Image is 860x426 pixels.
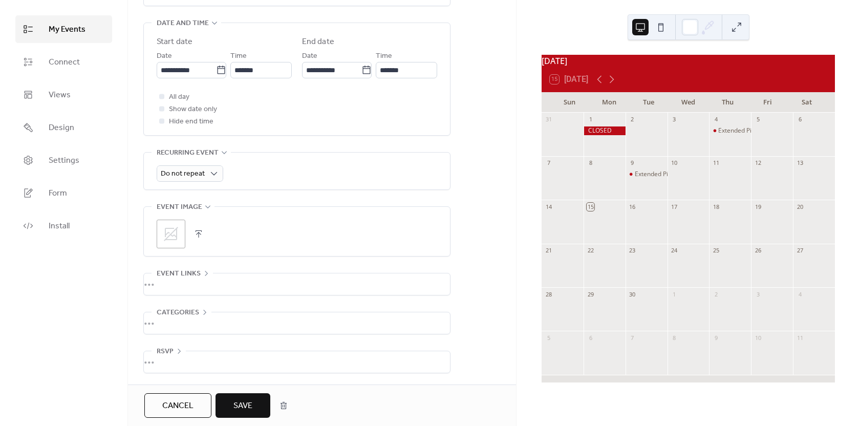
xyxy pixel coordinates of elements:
[545,203,552,210] div: 14
[754,159,762,167] div: 12
[157,268,201,280] span: Event links
[157,346,174,358] span: RSVP
[708,92,747,113] div: Thu
[169,103,217,116] span: Show date only
[671,203,678,210] div: 17
[162,400,193,412] span: Cancel
[169,116,213,128] span: Hide end time
[169,91,189,103] span: All day
[629,159,636,167] div: 9
[671,290,678,298] div: 1
[796,116,804,123] div: 6
[796,290,804,298] div: 4
[787,92,827,113] div: Sat
[626,170,668,179] div: Extended Pickup Hours!
[754,203,762,210] div: 19
[144,393,211,418] button: Cancel
[587,159,594,167] div: 8
[550,92,589,113] div: Sun
[15,15,112,43] a: My Events
[157,201,202,214] span: Event image
[796,334,804,342] div: 11
[545,334,552,342] div: 5
[754,290,762,298] div: 3
[49,122,74,134] span: Design
[144,273,450,295] div: •••
[157,50,172,62] span: Date
[796,159,804,167] div: 13
[230,50,247,62] span: Time
[669,92,708,113] div: Wed
[157,220,185,248] div: ;
[754,116,762,123] div: 5
[712,290,720,298] div: 2
[49,89,71,101] span: Views
[376,50,392,62] span: Time
[15,212,112,240] a: Install
[754,334,762,342] div: 10
[712,159,720,167] div: 11
[49,155,79,167] span: Settings
[15,114,112,141] a: Design
[545,247,552,254] div: 21
[157,307,199,319] span: Categories
[545,116,552,123] div: 31
[587,290,594,298] div: 29
[545,290,552,298] div: 28
[635,170,702,179] div: Extended Pickup Hours!
[157,36,192,48] div: Start date
[157,147,219,159] span: Recurring event
[589,92,629,113] div: Mon
[49,24,85,36] span: My Events
[587,116,594,123] div: 1
[302,36,334,48] div: End date
[629,92,669,113] div: Tue
[233,400,252,412] span: Save
[49,56,80,69] span: Connect
[542,55,835,67] div: [DATE]
[629,334,636,342] div: 7
[216,393,270,418] button: Save
[712,247,720,254] div: 25
[796,247,804,254] div: 27
[718,126,785,135] div: Extended Pickup Hours!
[302,50,317,62] span: Date
[709,126,751,135] div: Extended Pickup Hours!
[15,81,112,109] a: Views
[671,159,678,167] div: 10
[587,247,594,254] div: 22
[15,179,112,207] a: Form
[144,312,450,334] div: •••
[629,247,636,254] div: 23
[144,351,450,373] div: •••
[747,92,787,113] div: Fri
[796,203,804,210] div: 20
[671,334,678,342] div: 8
[629,116,636,123] div: 2
[49,187,67,200] span: Form
[587,334,594,342] div: 6
[49,220,70,232] span: Install
[584,126,626,135] div: CLOSED
[754,247,762,254] div: 26
[545,159,552,167] div: 7
[157,17,209,30] span: Date and time
[671,116,678,123] div: 3
[712,116,720,123] div: 4
[671,247,678,254] div: 24
[15,48,112,76] a: Connect
[587,203,594,210] div: 15
[712,334,720,342] div: 9
[629,203,636,210] div: 16
[15,146,112,174] a: Settings
[629,290,636,298] div: 30
[161,167,205,181] span: Do not repeat
[712,203,720,210] div: 18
